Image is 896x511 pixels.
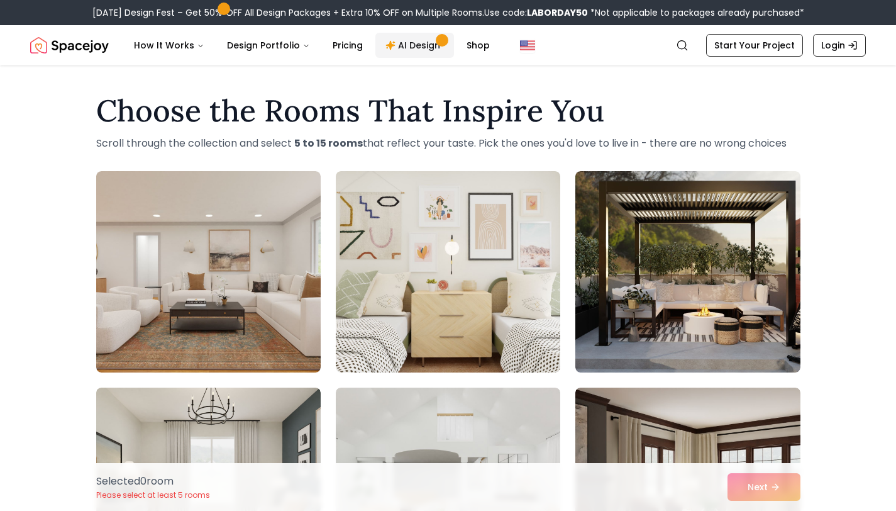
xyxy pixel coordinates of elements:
p: Selected 0 room [96,474,210,489]
p: Please select at least 5 rooms [96,490,210,500]
strong: 5 to 15 rooms [294,136,363,150]
img: Room room-3 [575,171,800,373]
img: Room room-1 [96,171,321,373]
button: Design Portfolio [217,33,320,58]
h1: Choose the Rooms That Inspire You [96,96,800,126]
a: Shop [456,33,500,58]
a: Login [813,34,866,57]
span: *Not applicable to packages already purchased* [588,6,804,19]
a: Pricing [323,33,373,58]
a: Start Your Project [706,34,803,57]
span: Use code: [484,6,588,19]
img: Spacejoy Logo [30,33,109,58]
nav: Main [124,33,500,58]
a: Spacejoy [30,33,109,58]
b: LABORDAY50 [527,6,588,19]
p: Scroll through the collection and select that reflect your taste. Pick the ones you'd love to liv... [96,136,800,151]
img: United States [520,38,535,53]
div: [DATE] Design Fest – Get 50% OFF All Design Packages + Extra 10% OFF on Multiple Rooms. [92,6,804,19]
img: Room room-2 [336,171,560,373]
button: How It Works [124,33,214,58]
a: AI Design [375,33,454,58]
nav: Global [30,25,866,65]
